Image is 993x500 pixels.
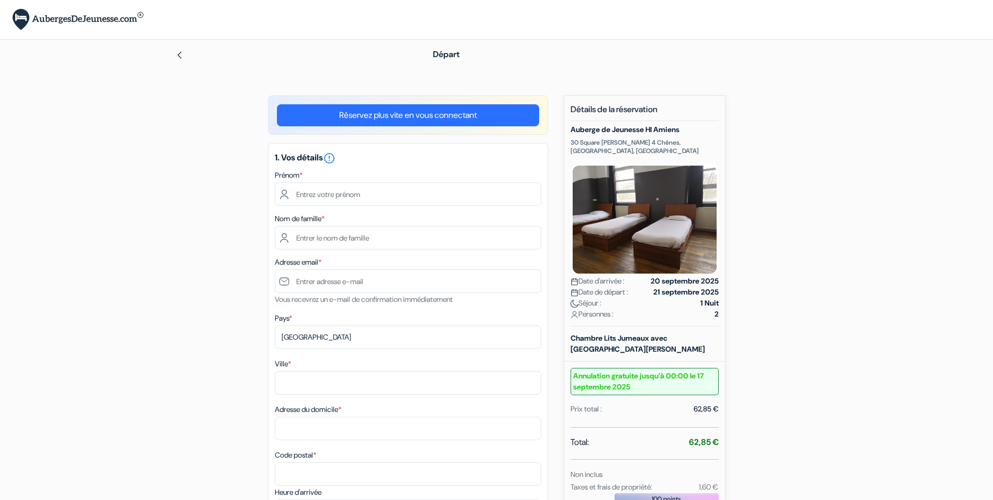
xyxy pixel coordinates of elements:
label: Code postal [275,450,316,461]
label: Nom de famille [275,213,325,224]
strong: 62,85 € [689,437,719,448]
img: user_icon.svg [571,311,578,319]
span: Départ [433,49,460,60]
a: error_outline [323,152,336,163]
h5: 1. Vos détails [275,152,541,165]
label: Adresse du domicile [275,404,341,415]
img: moon.svg [571,300,578,308]
img: calendar.svg [571,278,578,286]
p: 30 Square [PERSON_NAME] 4 Chênes, [GEOGRAPHIC_DATA], [GEOGRAPHIC_DATA] [571,138,719,155]
i: error_outline [323,152,336,165]
div: Prix total : [571,404,602,415]
input: Entrer le nom de famille [275,226,541,249]
h5: Auberge de Jeunesse HI Amiens [571,125,719,134]
div: 62,85 € [694,404,719,415]
small: Annulation gratuite jusqu’à 00:00 le 17 septembre 2025 [571,368,719,395]
small: Vous recevrez un e-mail de confirmation immédiatement [275,295,453,304]
strong: 20 septembre 2025 [651,276,719,287]
span: Séjour : [571,298,601,309]
span: Date d'arrivée : [571,276,624,287]
label: Pays [275,313,292,324]
small: 1,60 € [699,482,718,492]
small: Taxes et frais de propriété: [571,482,652,492]
span: Total: [571,436,589,449]
h5: Détails de la réservation [571,104,719,121]
span: Date de départ : [571,287,628,298]
img: left_arrow.svg [175,51,184,59]
img: calendar.svg [571,289,578,297]
label: Prénom [275,170,303,181]
input: Entrer adresse e-mail [275,269,541,293]
small: Non inclus [571,470,603,479]
input: Entrez votre prénom [275,182,541,206]
strong: 21 septembre 2025 [653,287,719,298]
label: Adresse email [275,257,321,268]
label: Ville [275,358,291,369]
label: Heure d'arrivée [275,487,321,498]
a: Réservez plus vite en vous connectant [277,104,539,126]
strong: 1 Nuit [700,298,719,309]
b: Chambre Lits Jumeaux avec [GEOGRAPHIC_DATA][PERSON_NAME] [571,333,705,354]
strong: 2 [715,309,719,320]
img: AubergesDeJeunesse.com [13,9,143,30]
span: Personnes : [571,309,613,320]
